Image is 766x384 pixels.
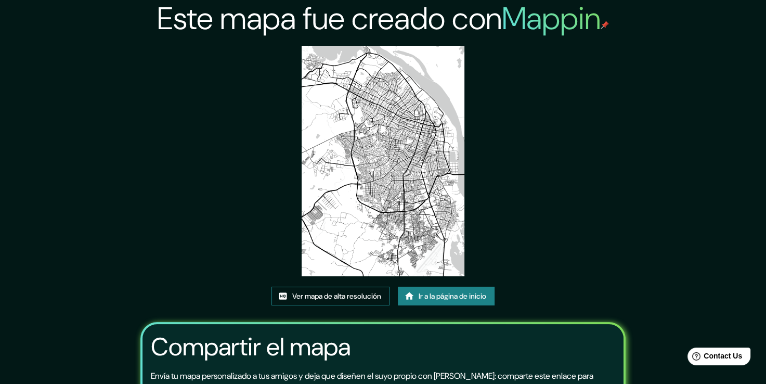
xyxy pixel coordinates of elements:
[302,46,464,276] img: created-map
[271,287,390,306] a: Ver mapa de alta resolución
[673,343,755,373] iframe: Help widget launcher
[398,287,495,306] a: Ir a la página de inicio
[419,290,486,303] font: Ir a la página de inicio
[151,332,350,362] h3: Compartir el mapa
[601,21,609,29] img: mappin-pin
[292,290,381,303] font: Ver mapa de alta resolución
